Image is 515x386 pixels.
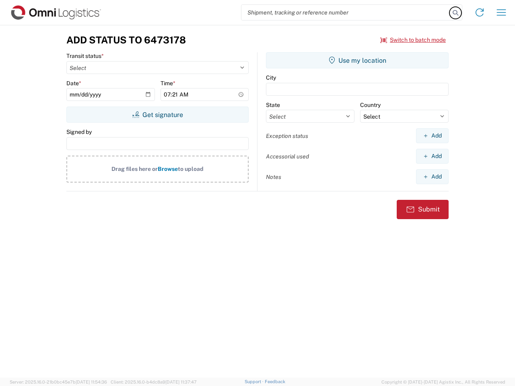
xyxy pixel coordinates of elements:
[178,166,204,172] span: to upload
[380,33,446,47] button: Switch to batch mode
[265,379,285,384] a: Feedback
[111,380,197,384] span: Client: 2025.16.0-b4dc8a9
[266,153,309,160] label: Accessorial used
[111,166,158,172] span: Drag files here or
[66,80,81,87] label: Date
[416,169,449,184] button: Add
[416,128,449,143] button: Add
[266,74,276,81] label: City
[266,173,281,181] label: Notes
[266,101,280,109] label: State
[360,101,381,109] label: Country
[66,128,92,136] label: Signed by
[161,80,175,87] label: Time
[266,132,308,140] label: Exception status
[381,378,505,386] span: Copyright © [DATE]-[DATE] Agistix Inc., All Rights Reserved
[165,380,197,384] span: [DATE] 11:37:47
[66,52,104,60] label: Transit status
[66,107,249,123] button: Get signature
[10,380,107,384] span: Server: 2025.16.0-21b0bc45e7b
[416,149,449,164] button: Add
[76,380,107,384] span: [DATE] 11:54:36
[241,5,450,20] input: Shipment, tracking or reference number
[245,379,265,384] a: Support
[397,200,449,219] button: Submit
[158,166,178,172] span: Browse
[66,34,186,46] h3: Add Status to 6473178
[266,52,449,68] button: Use my location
